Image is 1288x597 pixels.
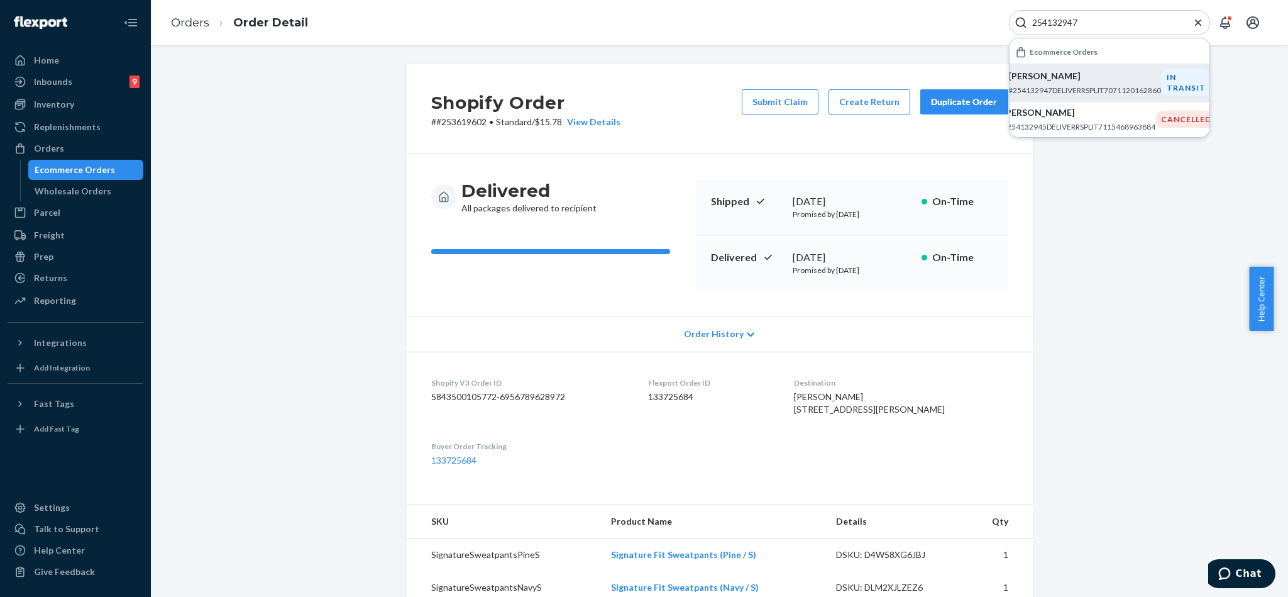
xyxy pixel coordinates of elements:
a: Parcel [8,203,143,223]
p: Promised by [DATE] [793,265,911,276]
a: Replenishments [8,117,143,137]
p: Shipped [711,194,783,209]
span: Order History [684,328,744,340]
div: Help Center [34,544,85,557]
a: Add Fast Tag [8,419,143,439]
a: Inbounds9 [8,72,143,92]
button: Open account menu [1240,10,1265,35]
a: Orders [171,16,209,30]
div: 9 [129,75,140,88]
div: Integrations [34,337,87,349]
div: Reporting [34,294,76,307]
button: Fast Tags [8,394,143,414]
div: DSKU: D4W58XG6JBJ [836,549,954,561]
h3: Delivered [461,179,597,202]
p: # #253619602 / $15.78 [431,116,620,128]
span: [PERSON_NAME] [STREET_ADDRESS][PERSON_NAME] [794,391,945,415]
th: SKU [406,505,602,538]
p: Promised by [DATE] [793,209,911,220]
svg: Search Icon [1015,16,1027,29]
div: Talk to Support [34,523,99,535]
div: Replenishments [34,121,101,133]
a: Inventory [8,94,143,114]
ol: breadcrumbs [161,4,318,42]
div: Add Integration [34,362,90,373]
div: Fast Tags [34,398,74,410]
dt: Shopify V3 Order ID [431,377,629,388]
p: On-Time [932,194,993,209]
p: [PERSON_NAME] [1008,70,1161,82]
span: • [489,116,493,127]
div: Ecommerce Orders [35,164,115,176]
th: Details [826,505,964,538]
dt: Destination [794,377,1008,388]
div: Freight [34,229,65,242]
div: All packages delivered to recipient [461,179,597,215]
dd: 133725684 [648,391,774,403]
span: Standard [496,116,532,127]
button: Give Feedback [8,562,143,582]
iframe: Opens a widget where you can chat to one of our agents [1208,559,1275,591]
h6: Ecommerce Orders [1030,48,1098,56]
button: Talk to Support [8,519,143,539]
a: Freight [8,225,143,245]
p: #254132947DELIVERRSPLIT7071120162860 [1008,85,1161,96]
div: DSKU: DLM2XJLZEZ6 [836,581,954,594]
div: Orders [34,142,64,155]
button: Close Search [1192,16,1204,30]
div: IN TRANSIT [1161,69,1211,96]
a: Add Integration [8,358,143,378]
dd: 5843500105772-6956789628972 [431,391,629,403]
p: On-Time [932,250,993,265]
button: Close Navigation [118,10,143,35]
dt: Flexport Order ID [648,377,774,388]
div: Settings [34,501,70,514]
div: Add Fast Tag [34,423,79,434]
div: Inbounds [34,75,72,88]
th: Qty [964,505,1033,538]
div: CANCELLED [1155,111,1217,128]
button: Integrations [8,333,143,353]
input: Search Input [1027,16,1182,29]
button: Submit Claim [742,89,818,114]
div: Inventory [34,98,74,111]
div: Duplicate Order [931,96,998,108]
button: Open notifications [1213,10,1238,35]
div: Give Feedback [34,566,95,578]
a: Order Detail [233,16,308,30]
a: Wholesale Orders [28,181,144,201]
a: Ecommerce Orders [28,160,144,180]
a: Home [8,50,143,70]
td: SignatureSweatpantsPineS [406,538,602,572]
a: 133725684 [431,455,476,466]
button: Help Center [1249,267,1274,331]
div: Parcel [34,206,60,219]
a: Returns [8,268,143,288]
div: Home [34,54,59,67]
button: View Details [562,116,620,128]
a: Signature Fit Sweatpants (Navy / S) [611,582,759,593]
th: Product Name [601,505,826,538]
h2: Shopify Order [431,89,620,116]
a: Prep [8,247,143,267]
a: Orders [8,138,143,159]
button: Duplicate Order [920,89,1008,114]
p: Delivered [711,250,783,265]
div: [DATE] [793,194,911,209]
p: #254132945DELIVERRSPLIT7115468963884 [1003,121,1155,132]
img: Flexport logo [14,16,67,29]
td: 1 [964,538,1033,572]
a: Help Center [8,540,143,561]
div: Returns [34,272,67,284]
div: Prep [34,250,53,263]
dt: Buyer Order Tracking [431,441,629,452]
a: Reporting [8,291,143,311]
div: [DATE] [793,250,911,265]
button: Create Return [828,89,910,114]
p: [PERSON_NAME] [1003,106,1155,119]
a: Settings [8,498,143,518]
div: Wholesale Orders [35,185,111,198]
